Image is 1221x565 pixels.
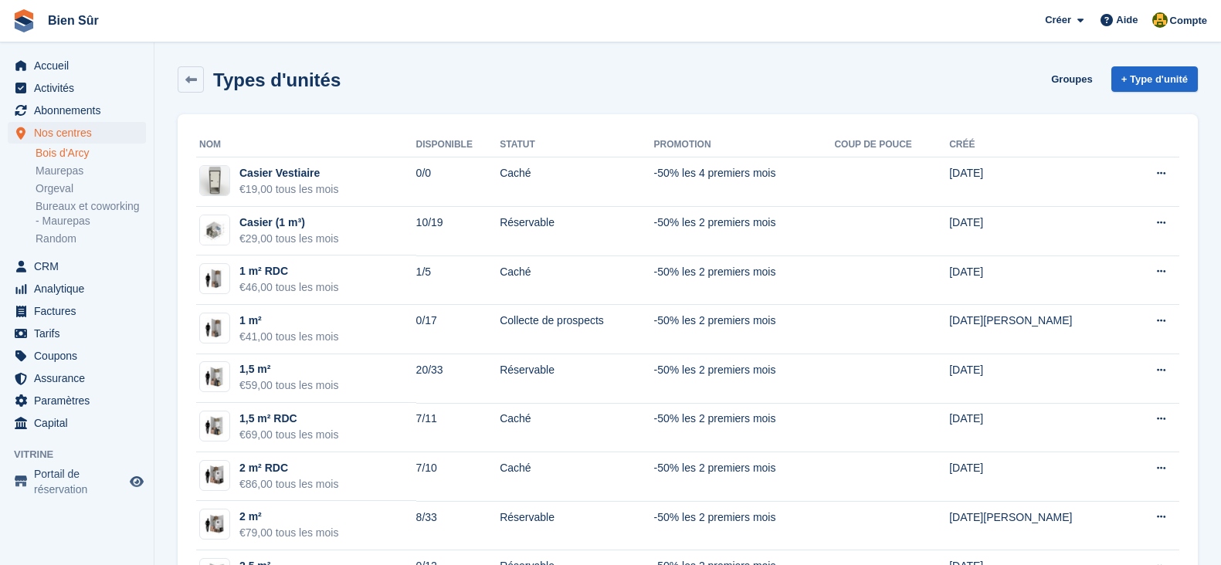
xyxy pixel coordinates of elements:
[8,390,146,411] a: menu
[1170,13,1207,29] span: Compte
[36,199,146,228] a: Bureaux et coworking - Maurepas
[36,232,146,246] a: Random
[949,133,1131,157] th: Créé
[949,305,1131,354] td: [DATE][PERSON_NAME]
[949,452,1131,502] td: [DATE]
[654,255,835,305] td: -50% les 2 premiers mois
[654,157,835,207] td: -50% les 4 premiers mois
[949,157,1131,207] td: [DATE]
[654,452,835,502] td: -50% les 2 premiers mois
[34,367,127,389] span: Assurance
[42,8,105,33] a: Bien Sûr
[200,415,229,438] img: box-1,5m2.jpg
[654,403,835,452] td: -50% les 2 premiers mois
[416,133,500,157] th: Disponible
[500,452,653,502] td: Caché
[654,133,835,157] th: Promotion
[34,77,127,99] span: Activités
[239,215,338,231] div: Casier (1 m³)
[8,323,146,344] a: menu
[239,509,338,525] div: 2 m²
[239,263,338,279] div: 1 m² RDC
[239,165,338,181] div: Casier Vestiaire
[1111,66,1198,92] a: + Type d'unité
[654,354,835,404] td: -50% les 2 premiers mois
[239,313,338,329] div: 1 m²
[949,207,1131,256] td: [DATE]
[239,476,338,492] div: €86,00 tous les mois
[8,122,146,144] a: menu
[500,157,653,207] td: Caché
[8,367,146,389] a: menu
[239,279,338,296] div: €46,00 tous les mois
[416,501,500,550] td: 8/33
[416,403,500,452] td: 7/11
[34,255,127,277] span: CRM
[949,501,1131,550] td: [DATE][PERSON_NAME]
[36,146,146,161] a: Bois d'Arcy
[239,525,338,541] div: €79,00 tous les mois
[36,164,146,178] a: Maurepas
[239,361,338,377] div: 1,5 m²
[14,447,154,462] span: Vitrine
[1045,66,1098,92] a: Groupes
[416,452,500,502] td: 7/10
[8,278,146,299] a: menu
[500,403,653,452] td: Caché
[8,100,146,121] a: menu
[200,464,229,486] img: box-2m2.jpg
[200,317,229,340] img: 10-sqft-unit.jpg
[34,55,127,76] span: Accueil
[500,305,653,354] td: Collecte de prospects
[500,354,653,404] td: Réservable
[654,305,835,354] td: -50% les 2 premiers mois
[8,300,146,322] a: menu
[1116,12,1138,28] span: Aide
[200,268,229,290] img: box-1m2.jpg
[1045,12,1071,28] span: Créer
[200,513,229,536] img: 20-sqft-unit.jpg
[500,207,653,256] td: Réservable
[500,255,653,305] td: Caché
[34,300,127,322] span: Factures
[8,55,146,76] a: menu
[12,9,36,32] img: stora-icon-8386f47178a22dfd0bd8f6a31ec36ba5ce8667c1dd55bd0f319d3a0aa187defe.svg
[200,166,229,195] img: locker%20petit%20casier.png
[34,278,127,299] span: Analytique
[34,323,127,344] span: Tarifs
[416,354,500,404] td: 20/33
[416,207,500,256] td: 10/19
[239,427,338,443] div: €69,00 tous les mois
[949,403,1131,452] td: [DATE]
[949,354,1131,404] td: [DATE]
[34,100,127,121] span: Abonnements
[239,329,338,345] div: €41,00 tous les mois
[239,411,338,427] div: 1,5 m² RDC
[654,207,835,256] td: -50% les 2 premiers mois
[8,466,146,497] a: menu
[196,133,416,157] th: Nom
[34,412,127,434] span: Capital
[239,181,338,198] div: €19,00 tous les mois
[36,181,146,196] a: Orgeval
[500,501,653,550] td: Réservable
[239,231,338,247] div: €29,00 tous les mois
[654,501,835,550] td: -50% les 2 premiers mois
[34,466,127,497] span: Portail de réservation
[213,69,341,90] h2: Types d'unités
[200,366,229,388] img: 15-sqft-unit.jpg
[1152,12,1168,28] img: Fatima Kelaaoui
[416,255,500,305] td: 1/5
[127,472,146,491] a: Boutique d'aperçu
[34,122,127,144] span: Nos centres
[500,133,653,157] th: Statut
[949,255,1131,305] td: [DATE]
[416,305,500,354] td: 0/17
[8,412,146,434] a: menu
[8,77,146,99] a: menu
[8,345,146,367] a: menu
[8,255,146,277] a: menu
[416,157,500,207] td: 0/0
[200,215,229,245] img: locker%201m3.jpg
[834,133,949,157] th: Coup de pouce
